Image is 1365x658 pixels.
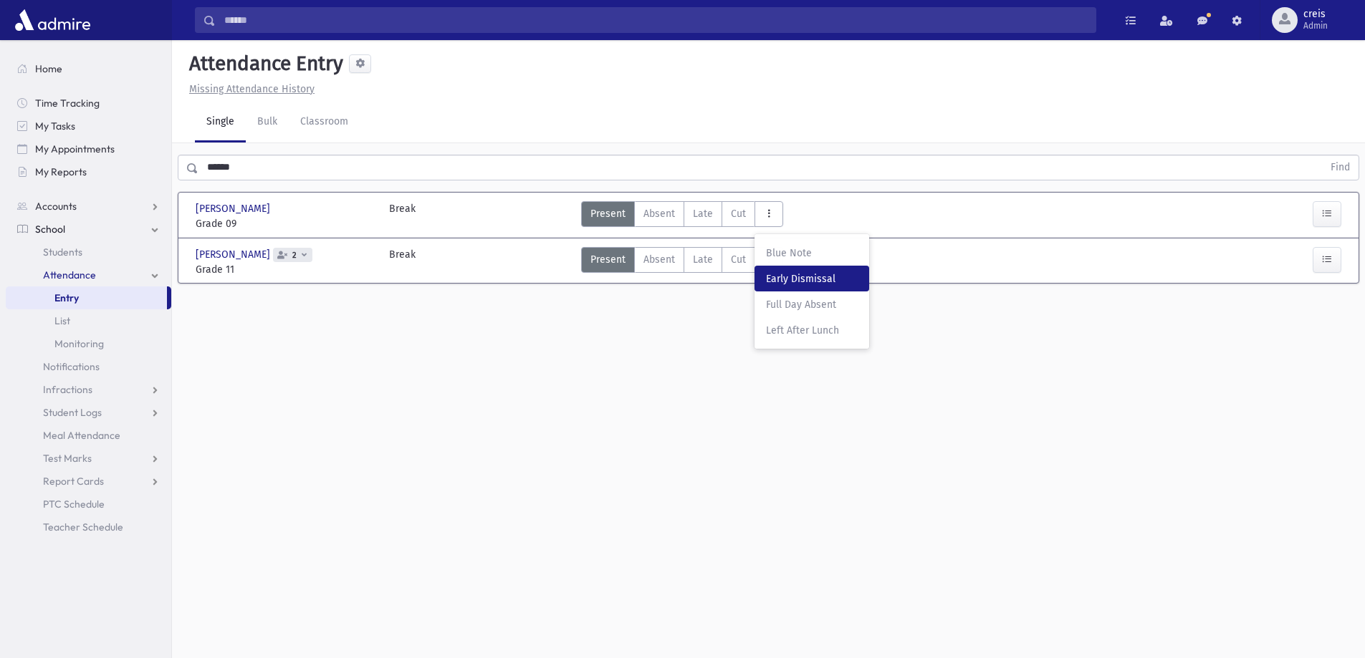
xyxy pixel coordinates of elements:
[766,297,858,312] span: Full Day Absent
[289,102,360,142] a: Classroom
[43,452,92,465] span: Test Marks
[693,206,713,221] span: Late
[731,206,746,221] span: Cut
[43,429,120,442] span: Meal Attendance
[54,314,70,327] span: List
[35,120,75,132] span: My Tasks
[6,493,171,516] a: PTC Schedule
[6,378,171,401] a: Infractions
[1303,20,1328,32] span: Admin
[590,206,626,221] span: Present
[389,247,416,277] div: Break
[6,115,171,137] a: My Tasks
[35,97,100,110] span: Time Tracking
[289,251,300,260] span: 2
[6,218,171,241] a: School
[43,498,105,511] span: PTC Schedule
[35,200,77,213] span: Accounts
[35,165,87,178] span: My Reports
[43,521,123,533] span: Teacher Schedule
[731,252,746,267] span: Cut
[216,7,1096,33] input: Search
[6,263,171,286] a: Attendance
[43,475,104,488] span: Report Cards
[43,360,100,373] span: Notifications
[35,62,62,75] span: Home
[643,252,675,267] span: Absent
[6,92,171,115] a: Time Tracking
[6,195,171,218] a: Accounts
[6,424,171,447] a: Meal Attendance
[6,286,167,309] a: Entry
[43,383,92,396] span: Infractions
[246,102,289,142] a: Bulk
[196,262,375,277] span: Grade 11
[54,291,79,304] span: Entry
[43,406,102,419] span: Student Logs
[196,216,375,231] span: Grade 09
[6,401,171,424] a: Student Logs
[196,201,273,216] span: [PERSON_NAME]
[6,241,171,263] a: Students
[6,516,171,538] a: Teacher Schedule
[6,470,171,493] a: Report Cards
[6,137,171,160] a: My Appointments
[43,246,82,258] span: Students
[6,447,171,470] a: Test Marks
[590,252,626,267] span: Present
[54,337,104,350] span: Monitoring
[581,247,783,277] div: AttTypes
[581,201,783,231] div: AttTypes
[189,83,315,95] u: Missing Attendance History
[183,83,315,95] a: Missing Attendance History
[766,246,858,261] span: Blue Note
[6,332,171,355] a: Monitoring
[43,268,96,281] span: Attendance
[693,252,713,267] span: Late
[766,271,858,286] span: Early Dismissal
[195,102,246,142] a: Single
[6,309,171,332] a: List
[183,52,343,76] h5: Attendance Entry
[35,223,65,236] span: School
[6,57,171,80] a: Home
[766,323,858,338] span: Left After Lunch
[11,6,94,34] img: AdmirePro
[6,160,171,183] a: My Reports
[6,355,171,378] a: Notifications
[196,247,273,262] span: [PERSON_NAME]
[389,201,416,231] div: Break
[1322,155,1359,180] button: Find
[643,206,675,221] span: Absent
[35,142,115,155] span: My Appointments
[1303,9,1328,20] span: creis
